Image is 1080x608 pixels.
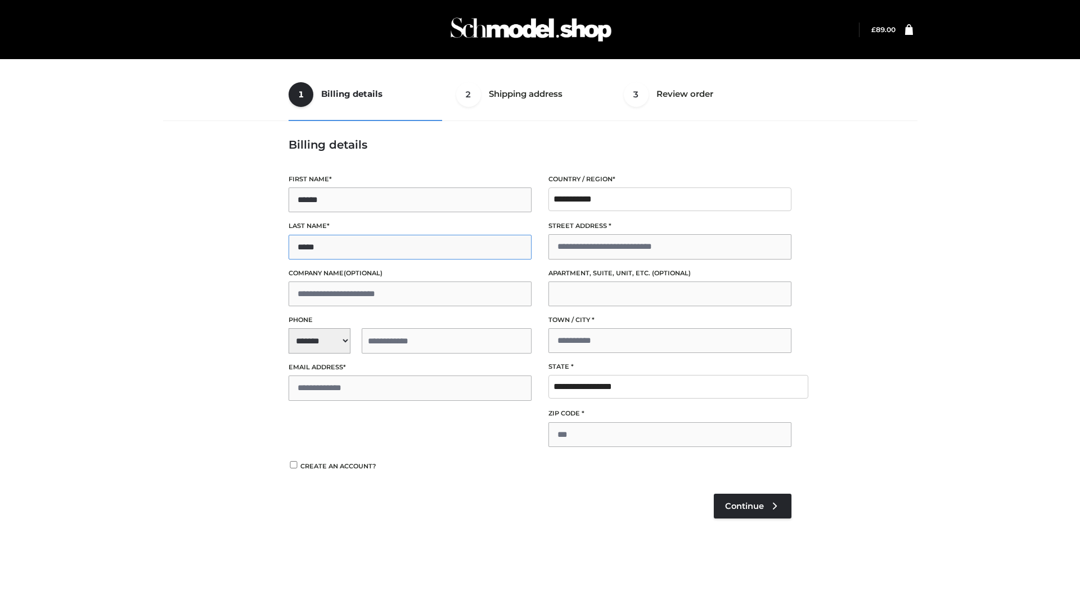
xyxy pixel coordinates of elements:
label: Email address [289,362,532,373]
span: Create an account? [300,462,376,470]
label: Town / City [548,315,791,325]
label: Company name [289,268,532,279]
label: Last name [289,221,532,231]
span: (optional) [652,269,691,277]
bdi: 89.00 [871,25,895,34]
label: Phone [289,315,532,325]
label: ZIP Code [548,408,791,419]
input: Create an account? [289,461,299,468]
a: £89.00 [871,25,895,34]
img: Schmodel Admin 964 [447,7,615,52]
h3: Billing details [289,138,791,151]
span: (optional) [344,269,382,277]
label: State [548,361,791,372]
span: Continue [725,501,764,511]
label: Street address [548,221,791,231]
label: Country / Region [548,174,791,185]
label: Apartment, suite, unit, etc. [548,268,791,279]
label: First name [289,174,532,185]
span: £ [871,25,876,34]
a: Continue [714,494,791,518]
